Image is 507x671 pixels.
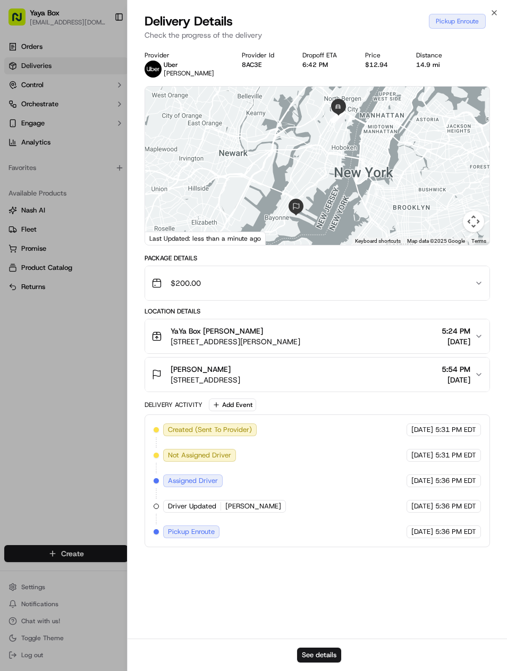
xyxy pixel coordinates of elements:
div: $12.94 [365,61,408,69]
span: 5:24 PM [442,326,470,336]
a: Open this area in Google Maps (opens a new window) [148,231,183,245]
button: 8AC3E [242,61,261,69]
div: 6:42 PM [302,61,357,69]
img: 1736555255976-a54dd68f-1ca7-489b-9aae-adbdc363a1c4 [21,165,30,174]
img: Google [148,231,183,245]
button: [PERSON_NAME][STREET_ADDRESS]5:54 PM[DATE] [145,358,490,392]
span: $200.00 [171,278,201,288]
p: Check the progress of the delivery [145,30,491,40]
button: YaYa Box [PERSON_NAME][STREET_ADDRESS][PERSON_NAME]5:24 PM[DATE] [145,319,490,353]
span: 5:31 PM EDT [435,425,476,435]
span: [DATE] [411,527,433,537]
button: Add Event [209,398,256,411]
span: 5:31 PM EDT [435,451,476,460]
span: API Documentation [100,237,171,248]
div: Price [365,51,408,60]
span: [PERSON_NAME] [164,69,214,78]
div: Delivery Activity [145,401,202,409]
a: Powered byPylon [75,263,129,271]
input: Got a question? Start typing here... [28,69,191,80]
img: uber-new-logo.jpeg [145,61,162,78]
div: Last Updated: less than a minute ago [145,232,266,245]
span: [DATE] [94,165,116,173]
span: YaYa Box [PERSON_NAME] [171,326,263,336]
div: Package Details [145,254,491,262]
a: 📗Knowledge Base [6,233,86,252]
div: 14.9 mi [416,61,462,69]
span: 5:36 PM EDT [435,502,476,511]
span: [STREET_ADDRESS][PERSON_NAME] [171,336,300,347]
div: 💻 [90,239,98,247]
span: Knowledge Base [21,237,81,248]
span: • [80,193,83,202]
button: $200.00 [145,266,490,300]
button: Keyboard shortcuts [355,237,401,245]
div: 📗 [11,239,19,247]
span: [PERSON_NAME] [33,165,86,173]
span: 5:36 PM EDT [435,476,476,486]
span: Pickup Enroute [168,527,215,537]
span: [DATE] [411,476,433,486]
span: Map data ©2025 Google [407,238,465,244]
div: Past conversations [11,138,71,147]
span: Regen Pajulas [33,193,78,202]
div: Start new chat [48,101,174,112]
span: Driver Updated [168,502,216,511]
span: [DATE] [411,451,433,460]
div: Location Details [145,307,491,316]
p: Uber [164,61,214,69]
span: Not Assigned Driver [168,451,231,460]
a: 💻API Documentation [86,233,175,252]
span: [DATE] [86,193,107,202]
span: 5:54 PM [442,364,470,375]
div: Provider Id [242,51,294,60]
span: [DATE] [442,375,470,385]
div: Distance [416,51,462,60]
img: 1736555255976-a54dd68f-1ca7-489b-9aae-adbdc363a1c4 [11,101,30,121]
span: Created (Sent To Provider) [168,425,252,435]
button: See details [297,648,341,662]
span: Pylon [106,264,129,271]
img: Joseph V. [11,155,28,172]
img: 8571987876998_91fb9ceb93ad5c398215_72.jpg [22,101,41,121]
span: Assigned Driver [168,476,218,486]
div: Provider [145,51,234,60]
span: [DATE] [411,425,433,435]
span: [PERSON_NAME] [171,364,231,375]
div: Dropoff ETA [302,51,357,60]
img: Nash [11,11,32,32]
span: [PERSON_NAME] [225,502,281,511]
button: Start new chat [181,105,193,117]
div: We're available if you need us! [48,112,146,121]
span: [DATE] [411,502,433,511]
p: Welcome 👋 [11,43,193,60]
img: Regen Pajulas [11,183,28,200]
span: 5:36 PM EDT [435,527,476,537]
span: Delivery Details [145,13,233,30]
button: Map camera controls [463,211,484,232]
span: [DATE] [442,336,470,347]
a: Terms (opens in new tab) [471,238,486,244]
span: [STREET_ADDRESS] [171,375,240,385]
img: 1736555255976-a54dd68f-1ca7-489b-9aae-adbdc363a1c4 [21,194,30,202]
span: • [88,165,92,173]
button: See all [165,136,193,149]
